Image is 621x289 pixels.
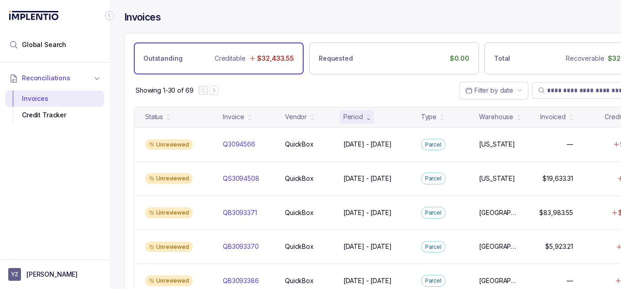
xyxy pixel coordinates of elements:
p: Parcel [425,276,442,285]
div: Status [145,112,163,121]
span: Filter by date [474,86,513,94]
p: $0.00 [450,54,469,63]
div: Unreviewed [145,242,193,252]
p: QuickBox [285,208,314,217]
div: Remaining page entries [136,86,193,95]
button: User initials[PERSON_NAME] [8,268,101,281]
search: Date Range Picker [465,86,513,95]
p: — [567,140,573,149]
p: [GEOGRAPHIC_DATA] [479,276,519,285]
div: Invoices [13,90,97,107]
button: Reconciliations [5,68,104,88]
div: Invoiced [540,112,566,121]
span: Reconciliations [22,74,70,83]
span: User initials [8,268,21,281]
div: Type [421,112,437,121]
p: QB3093370 [223,242,259,251]
p: [PERSON_NAME] [26,270,78,279]
button: Next Page [210,86,219,95]
p: Parcel [425,174,442,183]
p: [DATE] - [DATE] [343,174,392,183]
p: [DATE] - [DATE] [343,140,392,149]
p: $83,983.55 [539,208,573,217]
p: Total [494,54,510,63]
div: Unreviewed [145,207,193,218]
p: Q3094566 [223,140,255,149]
div: Vendor [285,112,307,121]
div: Unreviewed [145,275,193,286]
div: Period [343,112,363,121]
p: Parcel [425,208,442,217]
p: Recoverable [566,54,604,63]
p: QS3094508 [223,174,259,183]
p: QuickBox [285,242,314,251]
p: QuickBox [285,174,314,183]
p: [DATE] - [DATE] [343,208,392,217]
p: QB3093386 [223,276,259,285]
p: QB3093371 [223,208,257,217]
p: QuickBox [285,276,314,285]
p: QuickBox [285,140,314,149]
div: Credit Tracker [13,107,97,123]
p: $5,923.21 [545,242,573,251]
p: [US_STATE] [479,174,515,183]
div: Unreviewed [145,173,193,184]
p: Showing 1-30 of 69 [136,86,193,95]
button: Date Range Picker [459,82,528,99]
p: — [567,276,573,285]
p: [GEOGRAPHIC_DATA] [479,242,519,251]
p: Parcel [425,140,442,149]
p: Parcel [425,242,442,252]
span: Global Search [22,40,66,49]
div: Warehouse [479,112,513,121]
p: [US_STATE] [479,140,515,149]
p: [DATE] - [DATE] [343,242,392,251]
p: Outstanding [143,54,182,63]
div: Collapse Icon [104,10,115,21]
p: [DATE] - [DATE] [343,276,392,285]
div: Reconciliations [5,89,104,126]
p: $19,633.31 [542,174,573,183]
p: $32,433.55 [257,54,294,63]
p: [GEOGRAPHIC_DATA] [479,208,519,217]
h4: Invoices [124,11,161,24]
p: Creditable [215,54,246,63]
div: Invoice [223,112,244,121]
p: Requested [319,54,353,63]
div: Unreviewed [145,139,193,150]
